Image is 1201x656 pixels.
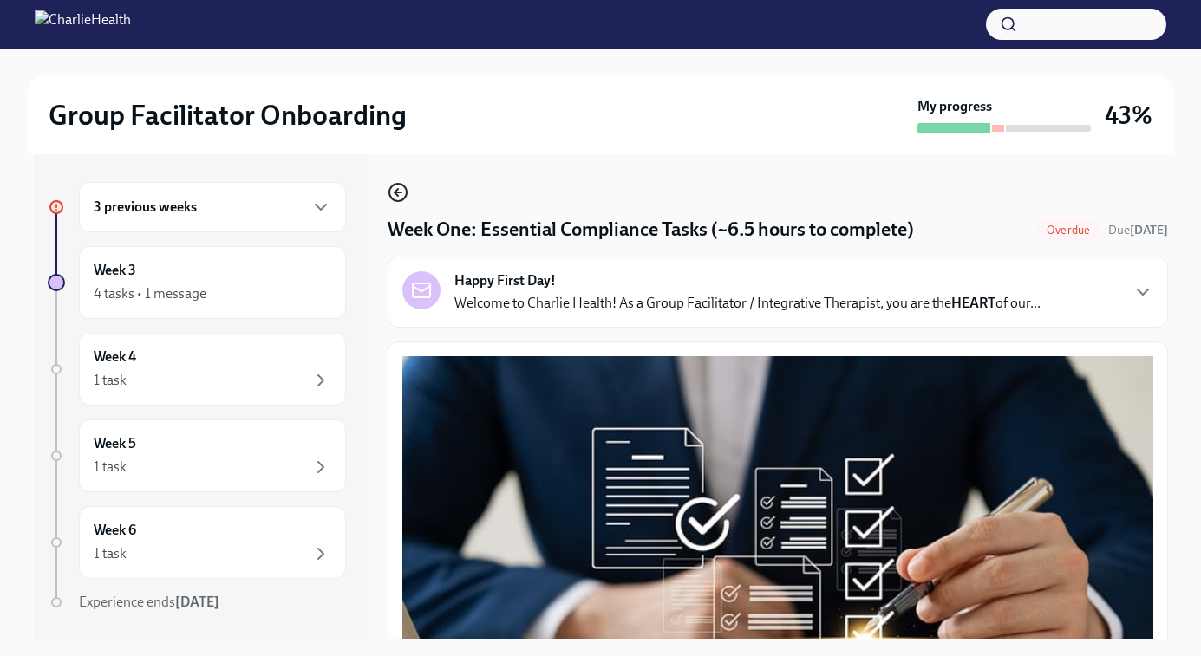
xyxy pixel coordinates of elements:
h6: 3 previous weeks [94,198,197,217]
strong: HEART [951,295,995,311]
strong: [DATE] [175,594,219,610]
strong: [DATE] [1130,223,1168,237]
div: 1 task [94,544,127,563]
strong: My progress [917,97,992,116]
h6: Week 6 [94,521,136,540]
a: Week 34 tasks • 1 message [48,246,346,319]
h2: Group Facilitator Onboarding [49,98,407,133]
span: Experience ends [79,594,219,610]
div: 1 task [94,371,127,390]
strong: Happy First Day! [454,271,556,290]
img: CharlieHealth [35,10,131,38]
span: Due [1108,223,1168,237]
p: Welcome to Charlie Health! As a Group Facilitator / Integrative Therapist, you are the of our... [454,294,1041,313]
h6: Week 3 [94,261,136,280]
a: Week 51 task [48,419,346,492]
h4: Week One: Essential Compliance Tasks (~6.5 hours to complete) [388,217,914,243]
div: 1 task [94,458,127,477]
h6: Week 4 [94,347,136,367]
h6: Week 5 [94,434,136,453]
span: Overdue [1036,224,1100,237]
a: Week 61 task [48,506,346,579]
div: 3 previous weeks [79,182,346,232]
a: Week 41 task [48,333,346,406]
div: 4 tasks • 1 message [94,284,206,303]
h3: 43% [1105,100,1152,131]
span: September 15th, 2025 10:00 [1108,222,1168,238]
